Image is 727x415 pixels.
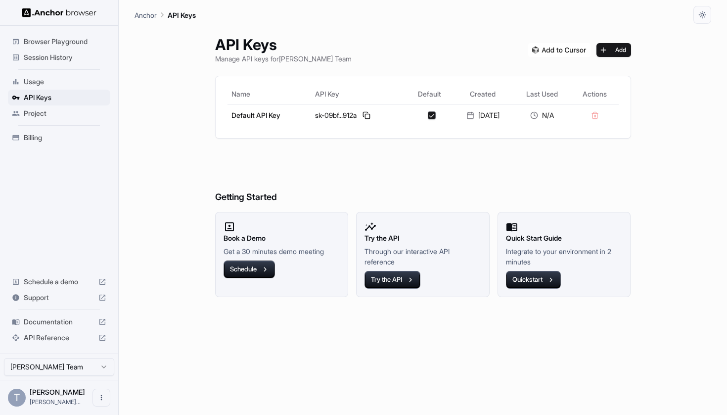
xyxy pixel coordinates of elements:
div: [DATE] [456,110,509,120]
h2: Try the API [364,233,481,244]
img: Anchor Logo [22,8,96,17]
th: Created [453,84,513,104]
span: Documentation [24,317,94,327]
div: Support [8,290,110,306]
th: Name [227,84,311,104]
h1: API Keys [215,36,352,53]
span: Schedule a demo [24,277,94,287]
p: Integrate to your environment in 2 minutes [506,246,623,267]
span: Session History [24,52,106,62]
button: Copy API key [361,109,372,121]
button: Try the API [364,271,420,289]
span: API Keys [24,93,106,103]
span: Billing [24,133,106,143]
div: T [8,389,26,407]
span: Tony D [30,388,85,396]
h2: Book a Demo [224,233,340,244]
div: Usage [8,74,110,90]
span: Support [24,293,94,303]
div: Billing [8,130,110,146]
p: Anchor [135,10,157,20]
span: Browser Playground [24,37,106,47]
div: sk-09bf...912a [315,109,403,121]
span: Usage [24,77,106,87]
th: Last Used [513,84,571,104]
nav: breadcrumb [135,9,196,20]
th: Default [407,84,453,104]
p: API Keys [168,10,196,20]
div: Documentation [8,314,110,330]
button: Add [596,43,631,57]
h6: Getting Started [215,151,631,205]
div: Session History [8,50,110,65]
button: Open menu [92,389,110,407]
img: Add anchorbrowser MCP server to Cursor [528,43,591,57]
div: Browser Playground [8,34,110,50]
th: Actions [571,84,619,104]
p: Manage API keys for [PERSON_NAME] Team [215,53,352,64]
button: Schedule [224,260,275,278]
th: API Key [311,84,407,104]
div: API Keys [8,90,110,105]
span: tony@glidepath.studio [30,398,81,406]
p: Get a 30 minutes demo meeting [224,246,340,257]
p: Through our interactive API reference [364,246,481,267]
td: Default API Key [227,104,311,126]
span: Project [24,108,106,118]
div: Project [8,105,110,121]
div: Schedule a demo [8,274,110,290]
h2: Quick Start Guide [506,233,623,244]
div: N/A [517,110,567,120]
div: API Reference [8,330,110,346]
button: Quickstart [506,271,561,289]
span: API Reference [24,333,94,343]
